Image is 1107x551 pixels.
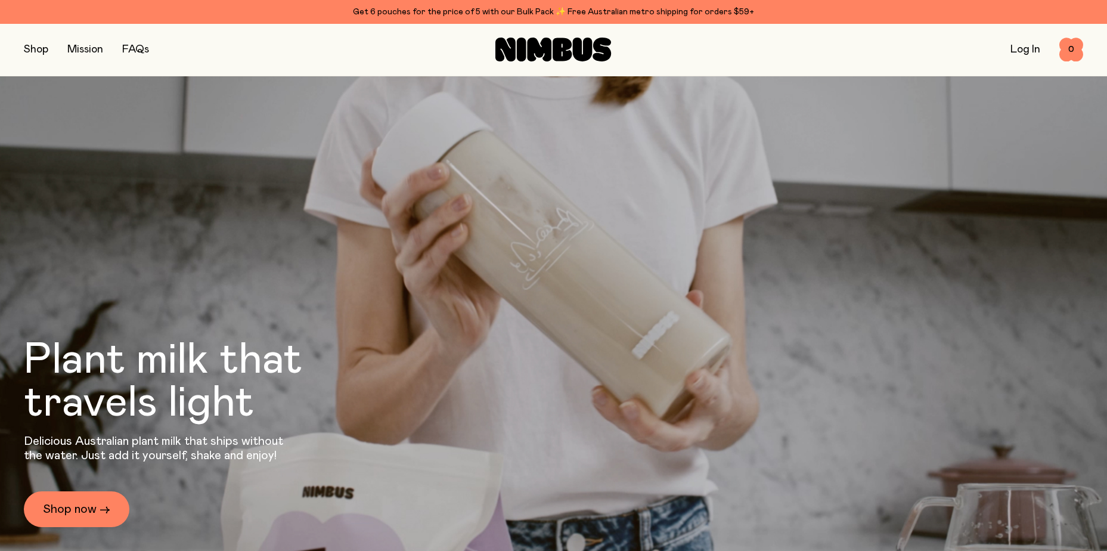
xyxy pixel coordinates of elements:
button: 0 [1059,38,1083,61]
a: Log In [1010,44,1040,55]
h1: Plant milk that travels light [24,339,367,425]
a: Mission [67,44,103,55]
div: Get 6 pouches for the price of 5 with our Bulk Pack ✨ Free Australian metro shipping for orders $59+ [24,5,1083,19]
p: Delicious Australian plant milk that ships without the water. Just add it yourself, shake and enjoy! [24,434,291,463]
a: Shop now → [24,491,129,527]
a: FAQs [122,44,149,55]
